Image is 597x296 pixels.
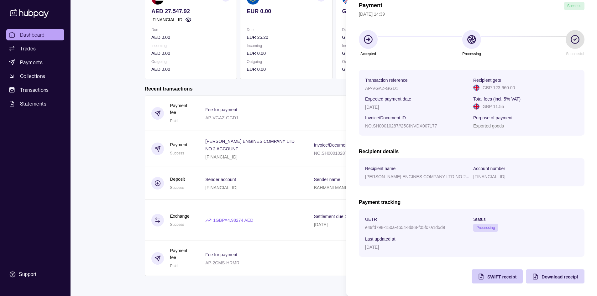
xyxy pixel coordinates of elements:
[365,245,379,250] p: [DATE]
[566,50,584,57] p: Successful
[526,269,584,283] button: Download receipt
[365,105,379,110] p: [DATE]
[473,123,504,128] p: Exported goods
[359,148,584,155] h2: Recipient details
[365,236,395,241] p: Last updated at
[476,226,495,230] span: Processing
[359,11,584,18] p: [DATE] 14:39
[365,173,489,179] p: [PERSON_NAME] ENGINES COMPANY LTD NO 2 ACCOUNT
[473,166,505,171] p: Account number
[365,86,398,91] p: AP-VGAZ-GGD1
[365,96,411,101] p: Expected payment date
[473,174,505,179] p: [FINANCIAL_ID]
[473,217,486,222] p: Status
[359,199,584,206] h2: Payment tracking
[483,103,504,110] p: GBP 11.55
[365,123,437,128] p: NO.SH00010287//25CINVDX007177
[473,85,479,91] img: gb
[473,96,521,101] p: Total fees (incl. 5% VAT)
[365,166,395,171] p: Recipient name
[365,78,408,83] p: Transaction reference
[360,50,376,57] p: Accepted
[487,274,516,279] span: SWIFT receipt
[365,217,377,222] p: UETR
[473,103,479,110] img: gb
[473,78,501,83] p: Recipient gets
[365,225,445,230] p: e49fd798-150a-4b54-8b88-f05fc7a1d5d9
[472,269,523,283] button: SWIFT receipt
[567,4,581,8] span: Success
[542,274,578,279] span: Download receipt
[359,2,382,10] h1: Payment
[483,84,515,91] p: GBP 123,660.00
[473,115,512,120] p: Purpose of payment
[365,115,406,120] p: Invoice/Document ID
[462,50,481,57] p: Processing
